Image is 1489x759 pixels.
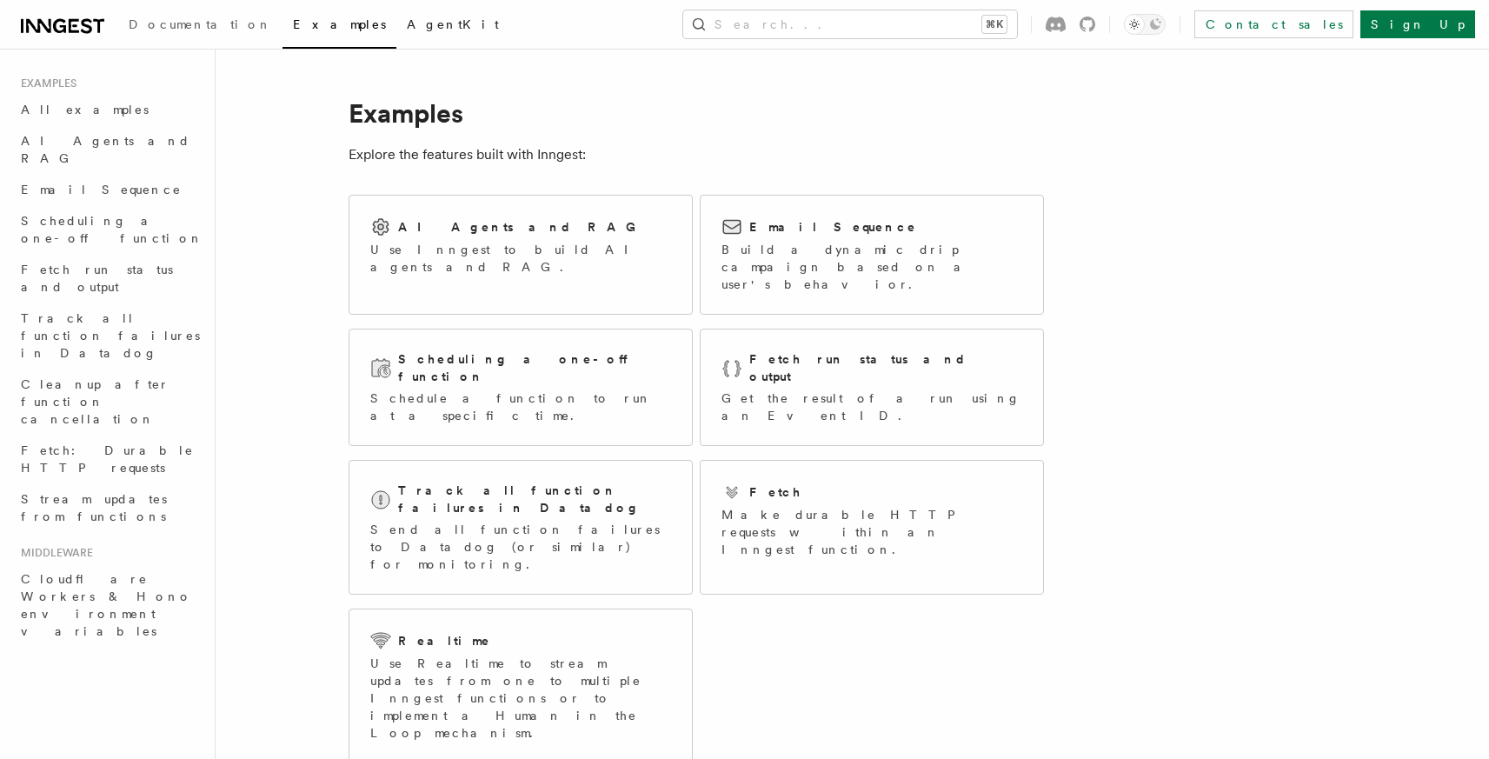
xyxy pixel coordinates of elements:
h2: Fetch run status and output [749,350,1022,385]
p: Use Inngest to build AI agents and RAG. [370,241,671,276]
span: Middleware [14,546,93,560]
span: All examples [21,103,149,117]
p: Explore the features built with Inngest: [349,143,1044,167]
a: All examples [14,94,204,125]
p: Schedule a function to run at a specific time. [370,389,671,424]
span: AI Agents and RAG [21,134,190,165]
a: Fetch run status and outputGet the result of a run using an Event ID. [700,329,1044,446]
span: Track all function failures in Datadog [21,311,200,360]
span: Examples [14,77,76,90]
a: Fetch run status and output [14,254,204,303]
a: Sign Up [1360,10,1475,38]
a: AI Agents and RAG [14,125,204,174]
a: Examples [283,5,396,49]
h2: Fetch [749,483,802,501]
span: Documentation [129,17,272,31]
button: Toggle dark mode [1124,14,1166,35]
a: Scheduling a one-off function [14,205,204,254]
h2: AI Agents and RAG [398,218,645,236]
a: AgentKit [396,5,509,47]
a: Fetch: Durable HTTP requests [14,435,204,483]
span: AgentKit [407,17,499,31]
span: Fetch run status and output [21,263,173,294]
a: Cloudflare Workers & Hono environment variables [14,563,204,647]
a: AI Agents and RAGUse Inngest to build AI agents and RAG. [349,195,693,315]
button: Search...⌘K [683,10,1017,38]
span: Email Sequence [21,183,182,196]
a: Email SequenceBuild a dynamic drip campaign based on a user's behavior. [700,195,1044,315]
a: FetchMake durable HTTP requests within an Inngest function. [700,460,1044,595]
a: Track all function failures in DatadogSend all function failures to Datadog (or similar) for moni... [349,460,693,595]
p: Get the result of a run using an Event ID. [721,389,1022,424]
a: Scheduling a one-off functionSchedule a function to run at a specific time. [349,329,693,446]
h2: Scheduling a one-off function [398,350,671,385]
span: Fetch: Durable HTTP requests [21,443,194,475]
h2: Track all function failures in Datadog [398,482,671,516]
h2: Realtime [398,632,491,649]
a: Track all function failures in Datadog [14,303,204,369]
span: Cleanup after function cancellation [21,377,170,426]
p: Send all function failures to Datadog (or similar) for monitoring. [370,521,671,573]
a: Email Sequence [14,174,204,205]
a: Contact sales [1194,10,1353,38]
h1: Examples [349,97,1044,129]
a: Cleanup after function cancellation [14,369,204,435]
p: Build a dynamic drip campaign based on a user's behavior. [721,241,1022,293]
p: Make durable HTTP requests within an Inngest function. [721,506,1022,558]
a: Stream updates from functions [14,483,204,532]
span: Cloudflare Workers & Hono environment variables [21,572,192,638]
span: Examples [293,17,386,31]
span: Scheduling a one-off function [21,214,203,245]
span: Stream updates from functions [21,492,167,523]
kbd: ⌘K [982,16,1007,33]
a: Documentation [118,5,283,47]
h2: Email Sequence [749,218,917,236]
p: Use Realtime to stream updates from one to multiple Inngest functions or to implement a Human in ... [370,655,671,742]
